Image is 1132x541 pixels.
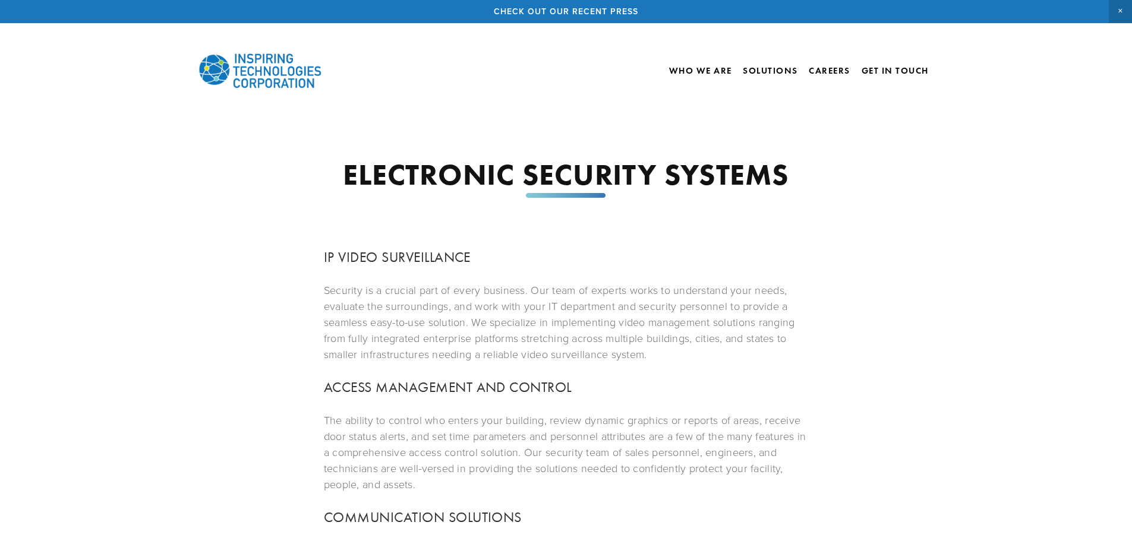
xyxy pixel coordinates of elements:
a: Who We Are [669,61,732,81]
a: Get In Touch [862,61,929,81]
h3: IP VIDEO SURVEILLANCE [324,246,808,268]
a: Careers [809,61,850,81]
p: Security is a crucial part of every business. Our team of experts works to understand your needs,... [324,282,808,362]
h3: COMMUNICATION SOLUTIONS [324,507,808,528]
img: Inspiring Technologies Corp – A Building Technologies Company [198,44,323,97]
h1: ELECTRONIC SECURITY SYSTEMS [324,160,808,189]
p: The ability to control who enters your building, review dynamic graphics or reports of areas, rec... [324,412,808,492]
h3: ACCESS MANAGEMENT AND CONTROL [324,377,808,398]
a: Solutions [743,65,798,76]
